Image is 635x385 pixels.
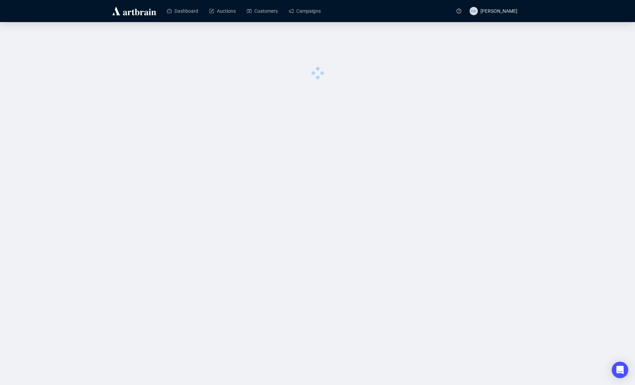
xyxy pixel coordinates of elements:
a: Dashboard [167,2,198,20]
span: question-circle [456,9,461,13]
img: logo [111,6,157,17]
a: Customers [247,2,278,20]
span: [PERSON_NAME] [480,8,517,14]
div: Open Intercom Messenger [612,362,628,378]
a: Campaigns [289,2,321,20]
span: HA [471,8,476,14]
a: Auctions [209,2,236,20]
